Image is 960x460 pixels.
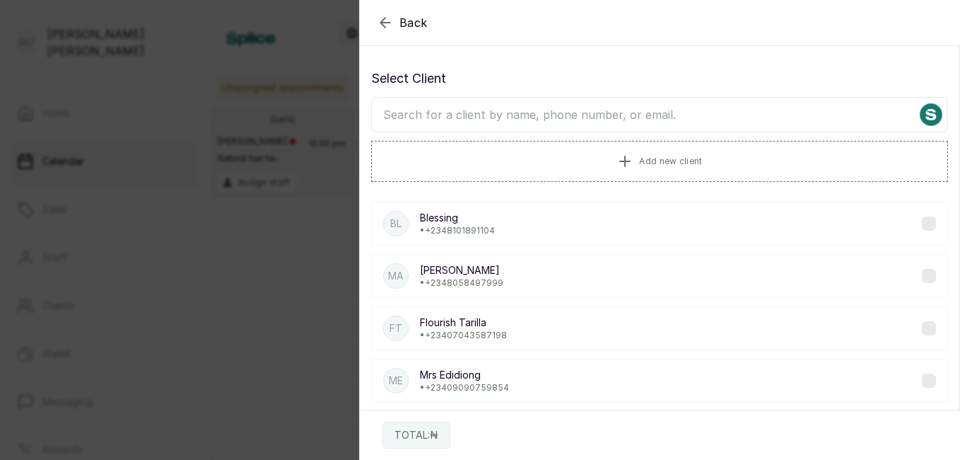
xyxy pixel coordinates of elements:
span: Add new client [639,156,702,167]
p: Mrs Edidiong [420,368,509,382]
button: Add new client [371,141,948,182]
p: • +234 09090759854 [420,382,509,393]
p: • +234 8101891104 [420,225,495,236]
p: [PERSON_NAME] [420,263,503,277]
button: Back [377,14,428,31]
input: Search for a client by name, phone number, or email. [371,97,948,132]
p: Select Client [371,69,948,88]
p: FT [390,321,402,335]
p: ME [389,374,403,388]
p: Flourish Tarilla [420,316,507,330]
span: Back [399,14,428,31]
p: • +234 07043587198 [420,330,507,341]
p: Blessing [420,211,495,225]
p: Bl [390,217,402,231]
p: Ma [388,269,404,283]
p: TOTAL: ₦ [394,428,438,442]
p: • +234 8058497999 [420,277,503,289]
